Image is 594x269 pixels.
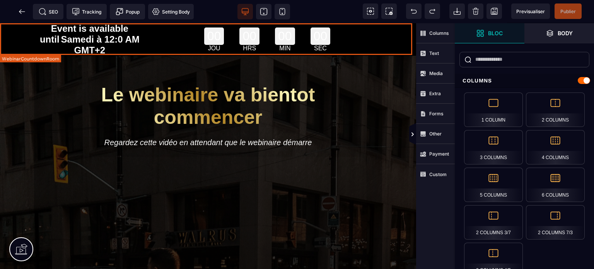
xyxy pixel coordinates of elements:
span: Previsualiser [516,9,545,14]
strong: Bloc [488,30,503,36]
div: 6 Columns [526,168,585,202]
span: View components [363,3,378,19]
div: 2 Columns [526,93,585,127]
div: 00 [275,4,295,22]
strong: Media [429,70,443,76]
strong: Text [429,50,439,56]
div: JOU [204,22,224,29]
div: HRS [239,22,259,29]
div: 1 Column [464,93,523,127]
span: Screenshot [381,3,397,19]
i: Regardez cette vidéo en attendant que le webinaire démarre [104,115,312,124]
span: Open Layer Manager [524,23,594,43]
span: SEO [39,8,58,15]
span: Publier [560,9,576,14]
div: 2 Columns 7/3 [526,205,585,240]
div: MIN [275,22,295,29]
strong: Extra [429,91,441,96]
span: Popup [116,8,140,15]
div: SEC [311,22,331,29]
div: 00 [204,4,224,22]
span: Open Blocks [455,23,524,43]
div: 2 Columns 3/7 [464,205,523,240]
span: Setting Body [152,8,190,15]
h2: Le webinaire va bientot commencer [49,57,367,109]
div: 3 Columns [464,130,523,164]
div: 5 Columns [464,168,523,202]
strong: Custom [429,171,447,177]
span: Preview [511,3,550,19]
strong: Columns [429,30,449,36]
div: Columns [455,74,594,88]
span: Samedi à 12:0 AM GMT+2 [61,11,140,32]
strong: Other [429,131,442,137]
strong: Payment [429,151,449,157]
strong: Forms [429,111,444,117]
div: 4 Columns [526,130,585,164]
div: 00 [311,4,331,22]
strong: Body [558,30,573,36]
span: Tracking [72,8,101,15]
div: 00 [239,4,259,22]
